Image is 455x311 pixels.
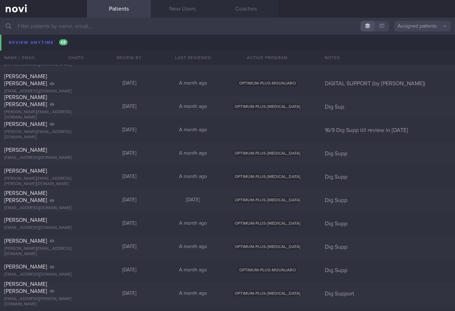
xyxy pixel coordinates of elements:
[4,94,47,107] span: [PERSON_NAME] [PERSON_NAME]
[321,220,455,227] div: Dig Supp
[233,290,302,296] span: OPTIMUM-PLUS-[MEDICAL_DATA]
[161,267,225,273] div: A month ago
[321,103,455,110] div: Dig Sup
[98,244,161,250] div: [DATE]
[4,206,83,211] div: [EMAIL_ADDRESS][DOMAIN_NAME]
[98,290,161,297] div: [DATE]
[233,150,302,156] span: OPTIMUM-PLUS-[MEDICAL_DATA]
[233,174,302,180] span: OPTIMUM-PLUS-[MEDICAL_DATA]
[4,246,83,257] div: [PERSON_NAME][EMAIL_ADDRESS][DOMAIN_NAME]
[321,197,455,204] div: Dig Supp
[233,104,302,110] span: OPTIMUM-PLUS-[MEDICAL_DATA]
[321,290,455,297] div: Dig Support
[98,197,161,203] div: [DATE]
[98,57,161,63] div: [DATE]
[321,267,455,274] div: Dig Supp
[321,80,455,87] div: DIGITAL SUPPORT (by [PERSON_NAME])
[4,190,47,203] span: [PERSON_NAME] [PERSON_NAME]
[237,80,298,86] span: OPTIMUM-PLUS-MOUNJARO
[161,244,225,250] div: A month ago
[98,80,161,87] div: [DATE]
[321,127,455,134] div: 16/9 Dig Supp till review in [DATE]
[98,174,161,180] div: [DATE]
[161,174,225,180] div: A month ago
[233,244,302,250] span: OPTIMUM-PLUS-[MEDICAL_DATA]
[98,267,161,273] div: [DATE]
[161,104,225,110] div: A month ago
[4,238,47,244] span: [PERSON_NAME]
[161,57,225,63] div: A month ago
[4,281,47,294] span: [PERSON_NAME] [PERSON_NAME]
[161,290,225,297] div: A month ago
[4,155,83,161] div: [EMAIL_ADDRESS][DOMAIN_NAME]
[233,34,302,40] span: OPTIMUM-PLUS-[MEDICAL_DATA]
[321,57,455,64] div: Digital Support
[4,217,47,223] span: [PERSON_NAME]
[237,267,298,273] span: OPTIMUM-PLUS-MOUNJARO
[4,296,83,307] div: [EMAIL_ADDRESS][PERSON_NAME][DOMAIN_NAME]
[98,34,161,40] div: [DATE]
[4,42,83,47] div: [EMAIL_ADDRESS][DOMAIN_NAME]
[4,129,83,140] div: [PERSON_NAME][EMAIL_ADDRESS][DOMAIN_NAME]
[394,21,451,31] button: Assigned patients
[98,220,161,227] div: [DATE]
[98,104,161,110] div: [DATE]
[321,173,455,180] div: Dig Supp
[4,54,47,59] span: [PERSON_NAME]
[4,147,47,153] span: [PERSON_NAME]
[4,272,83,277] div: [EMAIL_ADDRESS][DOMAIN_NAME]
[161,197,225,203] div: [DATE]
[4,264,47,270] span: [PERSON_NAME]
[4,168,47,174] span: [PERSON_NAME]
[4,121,47,127] span: [PERSON_NAME]
[233,57,302,63] span: OPTIMUM-PLUS-[MEDICAL_DATA]
[161,150,225,157] div: A month ago
[98,150,161,157] div: [DATE]
[233,197,302,203] span: OPTIMUM-PLUS-[MEDICAL_DATA]
[321,243,455,250] div: Dig Supp
[161,80,225,87] div: A month ago
[321,33,455,40] div: Dig Supp
[233,220,302,226] span: OPTIMUM-PLUS-[MEDICAL_DATA]
[4,62,83,67] div: [EMAIL_ADDRESS][DOMAIN_NAME]
[98,127,161,133] div: [DATE]
[161,127,225,133] div: A month ago
[321,150,455,157] div: Dig Supp
[4,176,83,187] div: [PERSON_NAME][EMAIL_ADDRESS][PERSON_NAME][DOMAIN_NAME]
[4,110,83,120] div: [PERSON_NAME][EMAIL_ADDRESS][DOMAIN_NAME]
[4,89,83,94] div: [EMAIL_ADDRESS][DOMAIN_NAME]
[161,220,225,227] div: A month ago
[4,74,47,86] span: [PERSON_NAME] [PERSON_NAME]
[4,225,83,231] div: [EMAIL_ADDRESS][DOMAIN_NAME]
[161,34,225,40] div: A month ago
